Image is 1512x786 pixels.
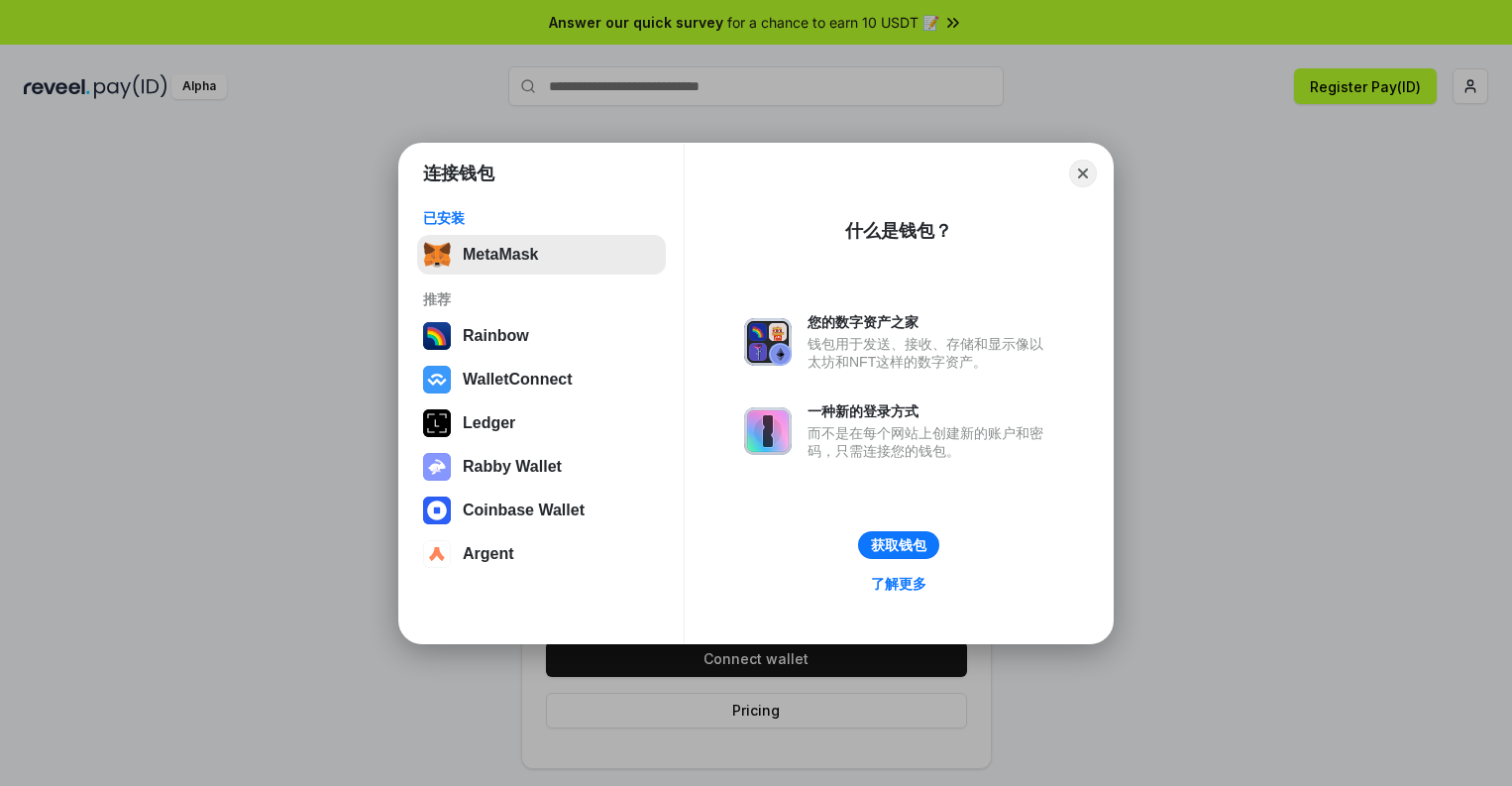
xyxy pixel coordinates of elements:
div: Argent [463,545,514,563]
img: svg+xml,%3Csvg%20fill%3D%22none%22%20height%3D%2233%22%20viewBox%3D%220%200%2035%2033%22%20width%... [423,241,451,269]
button: Close [1069,160,1097,187]
img: svg+xml,%3Csvg%20width%3D%22120%22%20height%3D%22120%22%20viewBox%3D%220%200%20120%20120%22%20fil... [423,322,451,350]
div: Coinbase Wallet [463,502,585,519]
a: 了解更多 [859,571,938,597]
img: svg+xml,%3Csvg%20xmlns%3D%22http%3A%2F%2Fwww.w3.org%2F2000%2Fsvg%22%20fill%3D%22none%22%20viewBox... [744,318,792,366]
img: svg+xml,%3Csvg%20xmlns%3D%22http%3A%2F%2Fwww.w3.org%2F2000%2Fsvg%22%20width%3D%2228%22%20height%3... [423,409,451,437]
button: Rainbow [417,316,666,356]
div: 一种新的登录方式 [808,402,1053,420]
img: svg+xml,%3Csvg%20width%3D%2228%22%20height%3D%2228%22%20viewBox%3D%220%200%2028%2028%22%20fill%3D... [423,497,451,524]
div: 已安装 [423,209,660,227]
img: svg+xml,%3Csvg%20xmlns%3D%22http%3A%2F%2Fwww.w3.org%2F2000%2Fsvg%22%20fill%3D%22none%22%20viewBox... [744,407,792,455]
div: Ledger [463,414,515,432]
img: svg+xml,%3Csvg%20xmlns%3D%22http%3A%2F%2Fwww.w3.org%2F2000%2Fsvg%22%20fill%3D%22none%22%20viewBox... [423,453,451,481]
button: Coinbase Wallet [417,491,666,530]
div: 什么是钱包？ [845,219,952,243]
button: Rabby Wallet [417,447,666,487]
div: 而不是在每个网站上创建新的账户和密码，只需连接您的钱包。 [808,424,1053,460]
button: 获取钱包 [858,531,939,559]
div: 获取钱包 [871,536,926,554]
div: 推荐 [423,290,660,308]
div: 钱包用于发送、接收、存储和显示像以太坊和NFT这样的数字资产。 [808,335,1053,371]
div: MetaMask [463,246,538,264]
div: 了解更多 [871,575,926,593]
h1: 连接钱包 [423,162,494,185]
div: WalletConnect [463,371,573,389]
button: Argent [417,534,666,574]
div: Rabby Wallet [463,458,562,476]
button: MetaMask [417,235,666,275]
button: WalletConnect [417,360,666,399]
button: Ledger [417,403,666,443]
div: Rainbow [463,327,529,345]
img: svg+xml,%3Csvg%20width%3D%2228%22%20height%3D%2228%22%20viewBox%3D%220%200%2028%2028%22%20fill%3D... [423,540,451,568]
div: 您的数字资产之家 [808,313,1053,331]
img: svg+xml,%3Csvg%20width%3D%2228%22%20height%3D%2228%22%20viewBox%3D%220%200%2028%2028%22%20fill%3D... [423,366,451,393]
